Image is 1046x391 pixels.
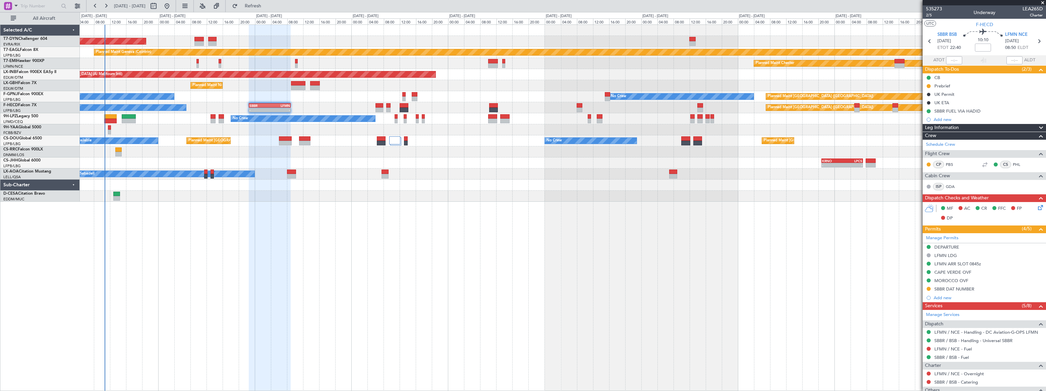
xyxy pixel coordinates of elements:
div: [DATE] - [DATE] [739,13,765,19]
div: 20:00 [722,18,738,24]
div: MOROCCO OVF [934,278,968,283]
div: ISP [933,183,944,190]
span: [DATE] [937,38,951,45]
div: No Crew [233,114,248,124]
a: D-CESACitation Bravo [3,192,45,196]
span: SBBR BSB [937,31,957,38]
div: 04:00 [851,18,867,24]
div: 04:00 [78,18,94,24]
div: Prebrief [934,83,950,89]
span: CS-RRC [3,147,18,151]
span: MF [947,205,953,212]
div: [DATE] - [DATE] [353,13,379,19]
div: LPCS [842,159,862,163]
span: [DATE] - [DATE] [114,3,146,9]
span: 10:10 [978,37,988,44]
div: 12:00 [303,18,319,24]
div: 08:00 [577,18,593,24]
div: - [249,108,270,112]
div: 16:00 [609,18,625,24]
span: 9H-YAA [3,125,18,129]
a: FCBB/BZV [3,130,21,135]
input: --:-- [946,56,962,64]
div: UK Permit [934,91,954,97]
a: Schedule Crew [926,141,955,148]
div: 12:00 [883,18,899,24]
div: 04:00 [657,18,674,24]
div: [DATE] - [DATE] [449,13,475,19]
span: Permits [925,225,941,233]
a: F-GPNJFalcon 900EX [3,92,43,96]
span: ETOT [937,45,948,51]
a: LFPB/LBG [3,53,21,58]
span: CS-DOU [3,136,19,140]
a: DNMM/LOS [3,152,24,157]
div: LFMN ARR SLOT 0845z [934,261,981,267]
div: Planned Maint [GEOGRAPHIC_DATA] ([GEOGRAPHIC_DATA]) [188,136,294,146]
div: 20:00 [336,18,352,24]
span: Charter [925,362,941,370]
div: 20:00 [818,18,834,24]
div: Add new [934,295,1043,301]
div: [DATE] - [DATE] [81,13,107,19]
input: Trip Number [20,1,59,11]
a: LFMN/NCE [3,64,23,69]
span: LEA265D [1023,5,1043,12]
div: 00:00 [159,18,175,24]
span: AC [964,205,970,212]
div: 16:00 [416,18,432,24]
div: 04:00 [754,18,770,24]
span: F-HECD [3,103,18,107]
span: Cabin Crew [925,172,950,180]
span: LX-AOA [3,170,19,174]
div: LFMN LDG [934,253,957,258]
div: 08:00 [384,18,400,24]
div: 16:00 [319,18,336,24]
div: 20:00 [239,18,255,24]
div: 04:00 [271,18,287,24]
div: - [822,163,842,167]
div: 04:00 [464,18,480,24]
a: SBBR / BSB - Catering [934,379,978,385]
div: 00:00 [448,18,464,24]
div: [DATE] - [DATE] [546,13,572,19]
div: 12:00 [497,18,513,24]
div: 20:00 [432,18,448,24]
a: LFPB/LBG [3,164,21,169]
div: 08:00 [770,18,786,24]
a: EDLW/DTM [3,86,23,91]
div: 12:00 [110,18,126,24]
div: CP [933,161,944,168]
a: EVRA/RIX [3,42,20,47]
a: Manage Permits [926,235,958,242]
span: 2/5 [926,12,942,18]
span: 535273 [926,5,942,12]
div: 16:00 [706,18,722,24]
a: GDA [946,184,961,190]
a: EDLW/DTM [3,75,23,80]
span: Dispatch To-Dos [925,66,959,73]
span: CS-JHH [3,158,18,162]
div: SBBR [249,104,270,108]
a: T7-EMIHawker 900XP [3,59,44,63]
span: All Aircraft [17,16,71,21]
div: - [270,108,290,112]
span: Leg Information [925,124,959,132]
div: [DATE] - [DATE] [256,13,282,19]
span: Flight Crew [925,150,950,158]
div: UK ETA [934,100,949,106]
span: Charter [1023,12,1043,18]
div: 00:00 [352,18,368,24]
a: LX-INBFalcon 900EX EASy II [3,70,56,74]
div: 12:00 [593,18,609,24]
div: 16:00 [513,18,529,24]
div: 20:00 [625,18,641,24]
div: [DATE] - [DATE] [835,13,861,19]
span: FP [1017,205,1022,212]
div: 16:00 [802,18,818,24]
div: No Crew [546,136,562,146]
span: D-CESA [3,192,18,196]
div: CS [1000,161,1011,168]
span: (4/5) [1022,225,1032,232]
a: LFPB/LBG [3,108,21,113]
